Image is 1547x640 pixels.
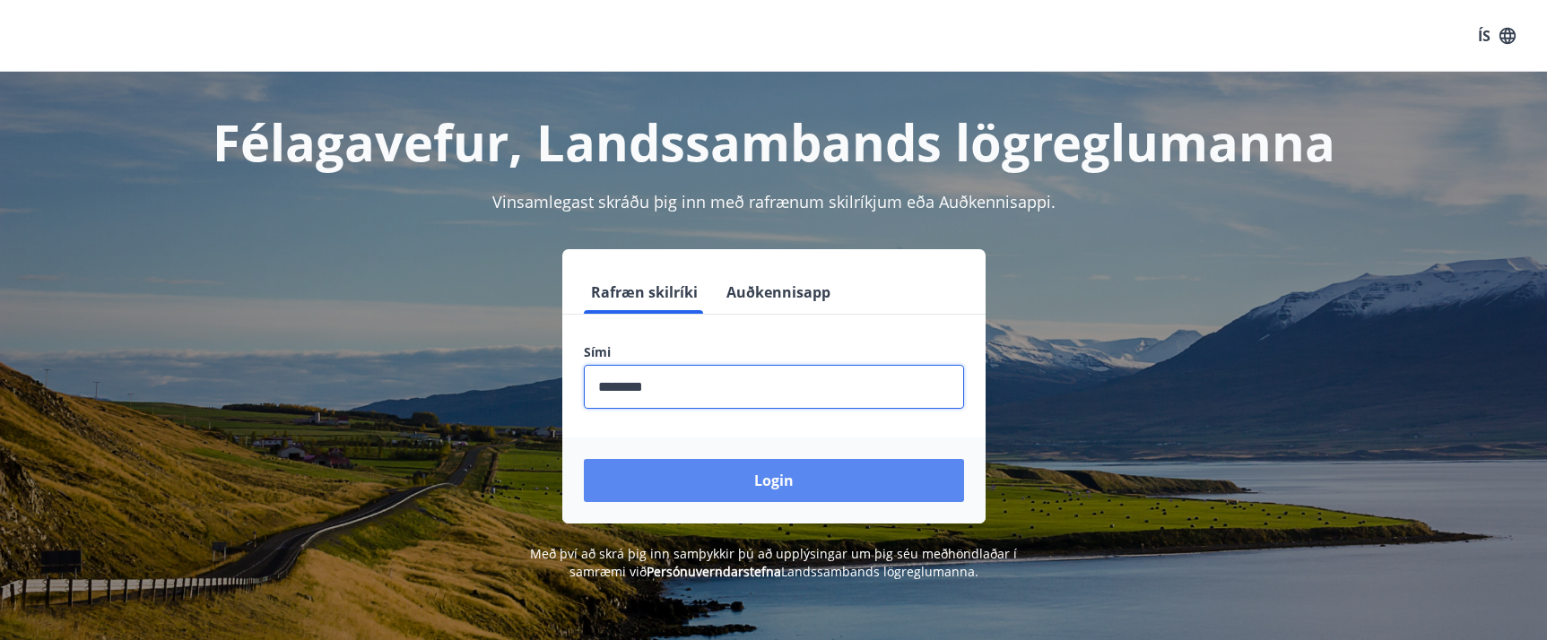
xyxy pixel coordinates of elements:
[492,191,1056,212] span: Vinsamlegast skráðu þig inn með rafrænum skilríkjum eða Auðkennisappi.
[584,459,964,502] button: Login
[530,545,1017,580] span: Með því að skrá þig inn samþykkir þú að upplýsingar um þig séu meðhöndlaðar í samræmi við Landssa...
[1468,20,1525,52] button: ÍS
[584,271,705,314] button: Rafræn skilríki
[719,271,838,314] button: Auðkennisapp
[150,108,1398,176] h1: Félagavefur, Landssambands lögreglumanna
[584,343,964,361] label: Sími
[647,563,781,580] a: Persónuverndarstefna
